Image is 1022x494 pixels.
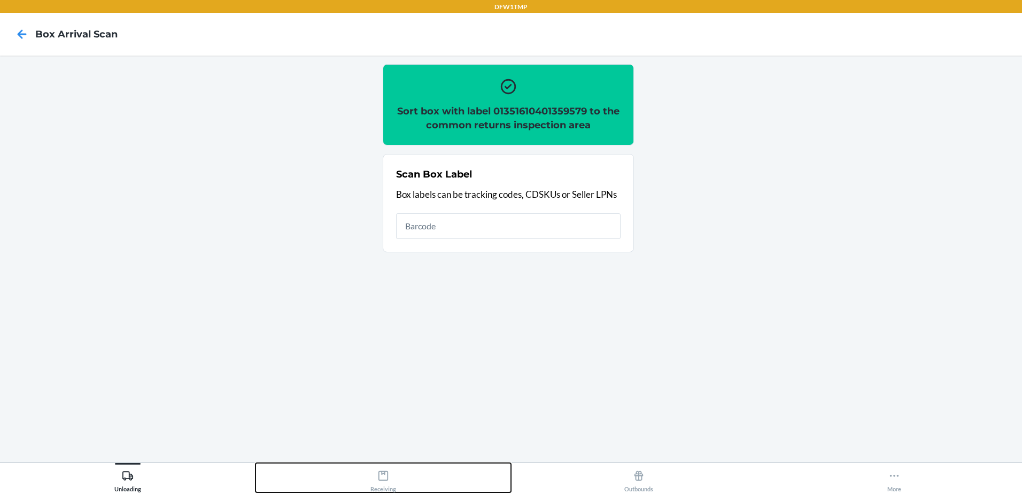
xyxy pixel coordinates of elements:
[396,213,621,239] input: Barcode
[511,463,766,492] button: Outbounds
[255,463,511,492] button: Receiving
[396,104,621,132] h2: Sort box with label 01351610401359579 to the common returns inspection area
[494,2,528,12] p: DFW1TMP
[35,27,118,41] h4: Box Arrival Scan
[114,466,141,492] div: Unloading
[624,466,653,492] div: Outbounds
[396,188,621,202] p: Box labels can be tracking codes, CDSKUs or Seller LPNs
[766,463,1022,492] button: More
[370,466,396,492] div: Receiving
[887,466,901,492] div: More
[396,167,472,181] h2: Scan Box Label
